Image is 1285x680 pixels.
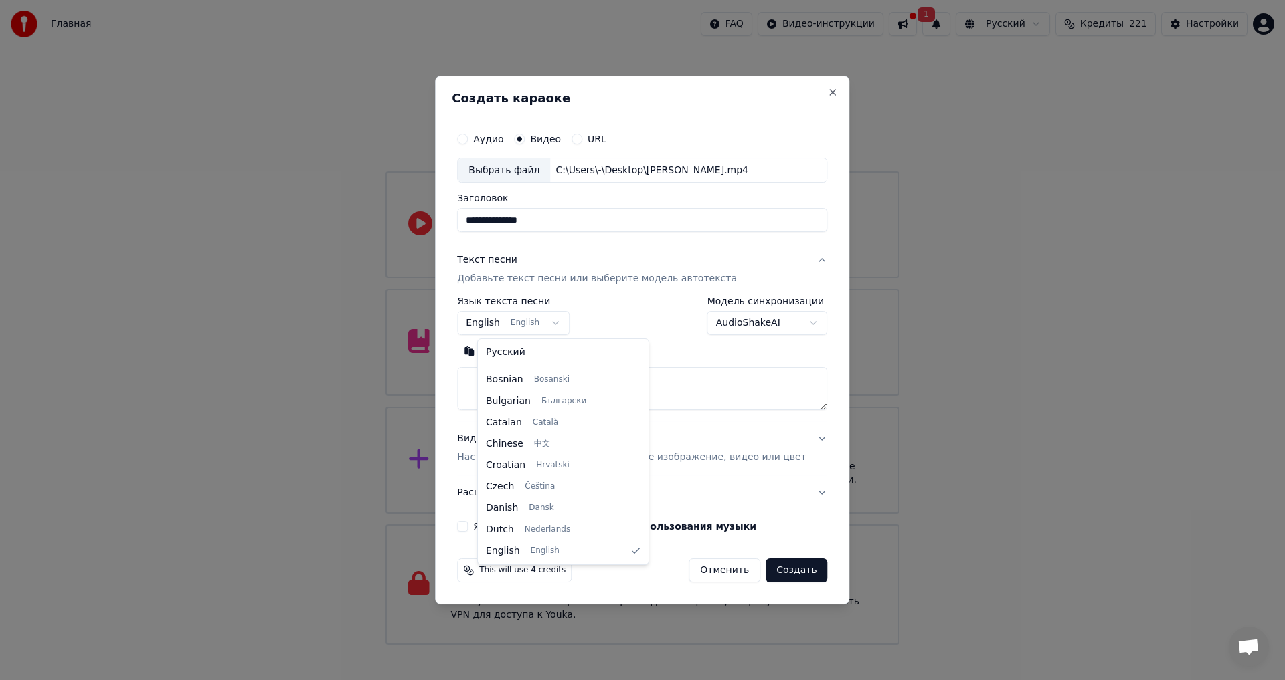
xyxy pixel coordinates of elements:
span: Nederlands [525,524,570,535]
span: Čeština [525,481,555,492]
span: English [486,544,520,558]
span: Български [541,396,586,407]
span: Dansk [529,503,553,514]
span: Català [533,417,558,428]
span: Dutch [486,523,514,536]
span: Bosnian [486,373,523,386]
span: Croatian [486,459,525,472]
span: Bulgarian [486,394,531,408]
span: Русский [486,346,525,359]
span: Hrvatski [536,460,570,471]
span: Danish [486,501,518,515]
span: Czech [486,480,514,493]
span: Catalan [486,416,522,429]
span: English [531,546,560,556]
span: Bosanski [534,374,570,385]
span: Chinese [486,437,523,451]
span: 中文 [534,439,550,449]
